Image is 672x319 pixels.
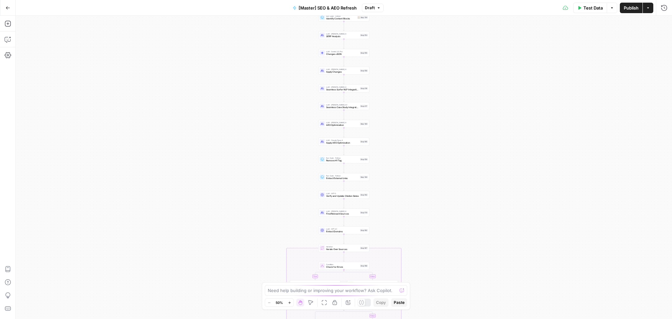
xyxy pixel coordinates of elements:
[319,138,369,146] div: LLM · Claude Opus 4Apply AEO OptimizationStep 185
[344,199,345,208] g: Edge from step_192 to step_179
[394,300,405,306] span: Paste
[326,194,359,198] span: Verify and Update Citation Dates
[319,84,369,92] div: LLM · [PERSON_NAME] 4Seamless Surfer NLP IntegrationStep 216
[319,120,369,128] div: LLM · [PERSON_NAME] 4AEO OptimizationStep 184
[326,265,359,269] span: Check for Errors
[360,194,368,196] div: Step 192
[326,53,359,56] span: Changes JSON
[326,177,359,180] span: Extract External Links
[326,35,359,38] span: SERP Analysis
[360,158,368,161] div: Step 159
[344,181,345,191] g: Edge from step_194 to step_192
[326,157,359,159] span: Run Code · Python
[319,244,369,252] div: IterationIterate Over SourcesStep 167
[298,282,330,284] span: System App
[326,124,359,127] span: AEO Optimization
[299,5,357,11] span: [Master] SEO & AEO Refresh
[326,139,359,142] span: LLM · Claude Opus 4
[319,173,369,181] div: Run Code · PythonExtract External LinksStep 194
[344,39,345,49] g: Edge from step_153 to step_155
[326,121,359,124] span: LLM · [PERSON_NAME] 4
[326,86,359,88] span: LLM · [PERSON_NAME] 4
[326,192,359,195] span: LLM · GPT-5
[373,298,388,307] button: Copy
[344,146,345,155] g: Edge from step_185 to step_159
[326,15,356,17] span: Run Code · Python
[326,106,359,109] span: Seamless Case Study Integration
[315,270,344,280] g: Edge from step_168 to step_169
[344,92,345,102] g: Edge from step_216 to step_217
[360,69,368,72] div: Step 158
[391,298,407,307] button: Paste
[319,49,369,57] div: LLM · Gemini 2.5 ProChanges JSONStep 155
[360,105,368,108] div: Step 217
[319,262,369,270] div: ConditionCheck for ErrorsStep 168
[360,140,368,143] div: Step 185
[319,226,369,234] div: LLM · GPT-4.1Extract DomainsStep 162
[326,103,359,106] span: LLM · [PERSON_NAME] 4.1
[344,163,345,173] g: Edge from step_159 to step_194
[326,17,356,20] span: Identify Content Blocks
[583,5,603,11] span: Test Data
[290,280,341,288] div: System AppConvert PDF URL to TextStep 169
[344,110,345,120] g: Edge from step_217 to step_184
[319,67,369,75] div: LLM · [PERSON_NAME] 4Apply ChangesStep 158
[319,102,369,110] div: LLM · [PERSON_NAME] 4.1Seamless Case Study IntegrationStep 217
[326,228,359,230] span: LLM · GPT-4.1
[326,230,359,233] span: Extract Domains
[365,5,375,11] span: Draft
[344,128,345,137] g: Edge from step_184 to step_185
[344,21,345,31] g: Edge from step_104 to step_153
[357,16,368,19] div: Step 104
[319,191,369,199] div: LLM · GPT-5Verify and Update Citation DatesStep 192
[326,68,359,71] span: LLM · [PERSON_NAME] 4
[573,3,607,13] button: Test Data
[376,300,386,306] span: Copy
[319,13,369,21] div: Run Code · PythonIdentify Content BlocksStep 104
[360,229,368,232] div: Step 162
[326,70,359,74] span: Apply Changes
[326,174,359,177] span: Run Code · Python
[326,245,359,248] span: Iteration
[326,212,359,216] span: Find Relevant Sources
[360,52,368,55] div: Step 155
[344,234,345,244] g: Edge from step_162 to step_167
[360,34,368,37] div: Step 153
[344,75,345,84] g: Edge from step_158 to step_216
[355,282,388,284] span: Web Page Scrape
[620,3,642,13] button: Publish
[362,4,384,12] button: Draft
[344,216,345,226] g: Edge from step_179 to step_162
[326,33,359,35] span: LLM · [PERSON_NAME] 4
[326,88,359,91] span: Seamless Surfer NLP Integration
[326,50,359,53] span: LLM · Gemini 2.5 Pro
[360,247,368,250] div: Step 167
[326,248,359,251] span: Iterate Over Sources
[319,31,369,39] div: LLM · [PERSON_NAME] 4SERP AnalysisStep 153
[344,270,373,280] g: Edge from step_168 to step_170
[624,5,639,11] span: Publish
[360,123,368,125] div: Step 184
[360,211,368,214] div: Step 179
[360,87,368,90] div: Step 216
[347,280,398,288] div: Web Page ScrapeWeb Scraping of SourcesStep 170
[360,264,368,267] div: Step 168
[289,3,361,13] button: [Master] SEO & AEO Refresh
[344,252,345,262] g: Edge from step_167 to step_168
[276,300,283,305] span: 50%
[360,176,368,179] div: Step 194
[319,155,369,163] div: Run Code · PythonRemove H1 TagStep 159
[319,209,369,216] div: LLM · [PERSON_NAME] 4Find Relevant SourcesStep 179
[326,141,359,145] span: Apply AEO Optimization
[344,57,345,66] g: Edge from step_155 to step_158
[326,210,359,213] span: LLM · [PERSON_NAME] 4
[326,159,359,162] span: Remove H1 Tag
[326,263,359,266] span: Condition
